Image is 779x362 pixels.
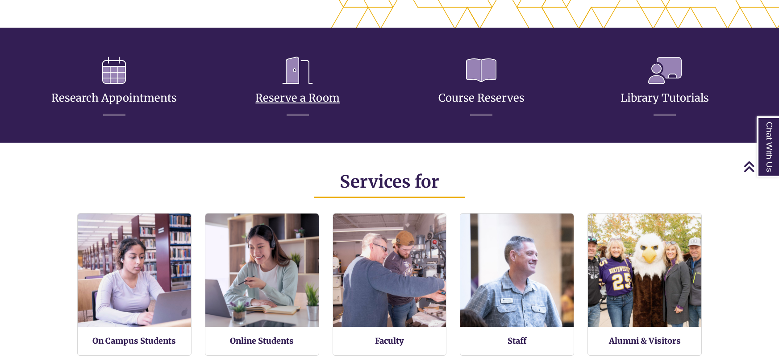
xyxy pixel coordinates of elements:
[92,336,176,346] a: On Campus Students
[588,214,701,327] img: Alumni and Visitors Services
[460,214,574,327] img: Staff Services
[621,70,709,105] a: Library Tutorials
[508,336,526,346] a: Staff
[438,70,525,105] a: Course Reserves
[205,214,319,327] img: Online Students Services
[609,336,681,346] a: Alumni & Visitors
[375,336,404,346] a: Faculty
[51,70,177,105] a: Research Appointments
[333,214,446,327] img: Faculty Resources
[255,70,340,105] a: Reserve a Room
[340,171,439,192] span: Services for
[743,160,777,173] a: Back to Top
[230,336,294,346] a: Online Students
[78,214,191,327] img: On Campus Students Services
